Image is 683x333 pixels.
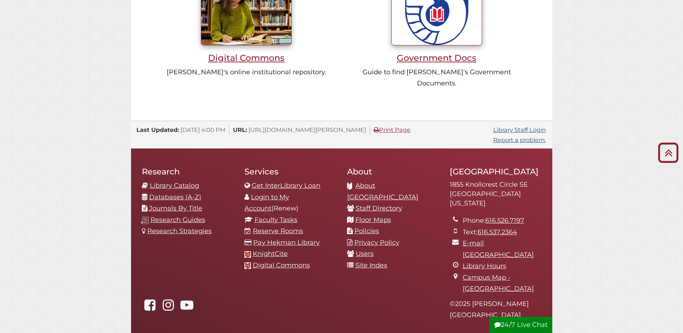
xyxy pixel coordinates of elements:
h2: Research [142,166,234,177]
p: [PERSON_NAME]'s online institutional repository. [165,67,328,78]
a: 616.537.2364 [477,228,517,236]
a: Floor Maps [355,216,391,224]
a: Journals By Title [149,204,202,212]
span: [URL][DOMAIN_NAME][PERSON_NAME] [248,126,366,133]
h2: [GEOGRAPHIC_DATA] [450,166,542,177]
p: Guide to find [PERSON_NAME]'s Government Documents. [355,67,518,89]
span: [DATE] 4:00 PM [180,126,225,133]
a: Print Page [374,126,410,133]
a: Get InterLibrary Loan [252,182,320,190]
a: Library Catalog [150,182,199,190]
a: Research Guides [150,216,205,224]
a: E-mail [GEOGRAPHIC_DATA] [463,239,534,259]
a: KnightCite [253,250,288,258]
a: 616.526.7197 [485,217,524,225]
a: About [GEOGRAPHIC_DATA] [347,182,418,201]
a: Login to My Account [244,193,289,213]
a: Reserve Rooms [253,227,303,235]
li: Text: [463,227,542,238]
a: Databases (A-Z) [149,193,201,201]
a: Faculty Tasks [255,216,297,224]
h2: Services [244,166,336,177]
a: Government Docs [355,12,518,63]
a: Hekman Library on YouTube [179,303,195,311]
img: Calvin favicon logo [244,262,251,269]
a: Privacy Policy [354,239,399,247]
a: Policies [354,227,379,235]
a: Pay Hekman Library [253,239,320,247]
span: Last Updated: [136,126,179,133]
a: Digital Commons [165,12,328,63]
a: Report a problem. [493,136,546,143]
li: (Renew) [244,192,336,214]
a: Library Staff Login [493,126,546,133]
h3: Government Docs [355,53,518,63]
a: hekmanlibrary on Instagram [160,303,177,311]
a: Site Index [355,261,387,269]
a: Campus Map - [GEOGRAPHIC_DATA] [463,274,534,293]
h3: Digital Commons [165,53,328,63]
p: © 2025 [PERSON_NAME][GEOGRAPHIC_DATA] [450,298,542,321]
span: URL: [233,126,247,133]
img: Calvin favicon logo [244,251,251,258]
a: Digital Commons [253,261,310,269]
h2: About [347,166,439,177]
a: Hekman Library on Facebook [142,303,158,311]
li: Phone: [463,215,542,227]
img: research-guides-icon-white_37x37.png [141,217,149,224]
a: Back to Top [655,147,681,159]
a: Staff Directory [356,204,402,212]
address: 1855 Knollcrest Circle SE [GEOGRAPHIC_DATA][US_STATE] [450,180,542,208]
i: Print Page [374,127,379,133]
a: Library Hours [463,262,506,270]
a: Users [356,250,374,258]
a: Research Strategies [147,227,212,235]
